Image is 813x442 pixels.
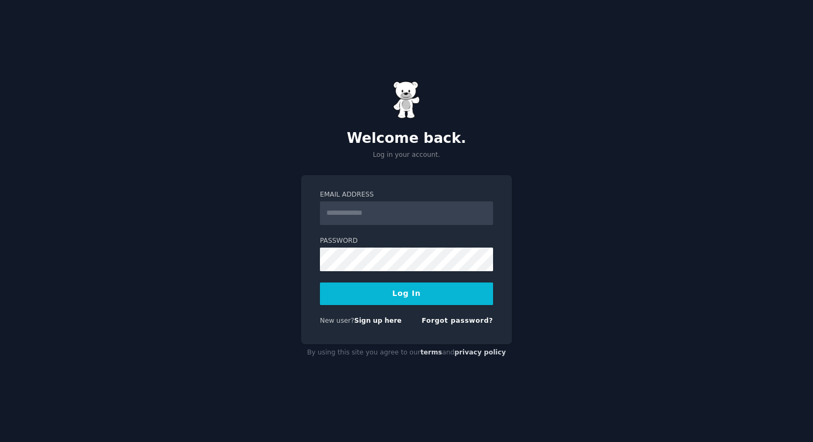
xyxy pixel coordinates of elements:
div: By using this site you agree to our and [301,344,512,361]
label: Password [320,236,493,246]
h2: Welcome back. [301,130,512,147]
button: Log In [320,282,493,305]
span: New user? [320,317,354,324]
a: Forgot password? [422,317,493,324]
label: Email Address [320,190,493,200]
a: terms [420,349,442,356]
p: Log in your account. [301,150,512,160]
a: privacy policy [454,349,506,356]
img: Gummy Bear [393,81,420,119]
a: Sign up here [354,317,402,324]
